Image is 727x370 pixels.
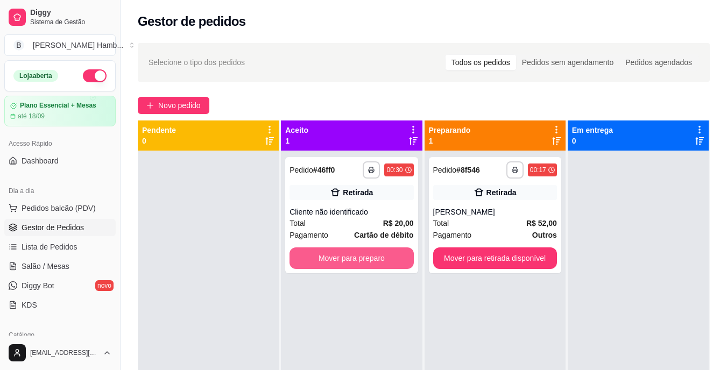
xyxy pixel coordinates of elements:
[516,55,619,70] div: Pedidos sem agendamento
[4,296,116,314] a: KDS
[619,55,698,70] div: Pedidos agendados
[30,18,111,26] span: Sistema de Gestão
[433,229,472,241] span: Pagamento
[386,166,403,174] div: 00:30
[22,203,96,214] span: Pedidos balcão (PDV)
[4,238,116,255] a: Lista de Pedidos
[285,125,308,136] p: Aceito
[4,182,116,200] div: Dia a dia
[18,112,45,120] article: até 18/09
[456,166,480,174] strong: # 8f546
[433,247,557,269] button: Mover para retirada disponível
[149,56,245,68] span: Selecione o tipo dos pedidos
[4,200,116,217] button: Pedidos balcão (PDV)
[290,229,328,241] span: Pagamento
[354,231,413,239] strong: Cartão de débito
[532,231,557,239] strong: Outros
[4,4,116,30] a: DiggySistema de Gestão
[30,8,111,18] span: Diggy
[4,258,116,275] a: Salão / Mesas
[433,207,557,217] div: [PERSON_NAME]
[572,136,613,146] p: 0
[4,219,116,236] a: Gestor de Pedidos
[530,166,546,174] div: 00:17
[343,187,373,198] div: Retirada
[13,70,58,82] div: Loja aberta
[22,241,77,252] span: Lista de Pedidos
[4,96,116,126] a: Plano Essencial + Mesasaté 18/09
[313,166,335,174] strong: # 46ff0
[290,217,306,229] span: Total
[138,13,246,30] h2: Gestor de pedidos
[158,99,201,111] span: Novo pedido
[429,125,471,136] p: Preparando
[429,136,471,146] p: 1
[33,40,123,51] div: [PERSON_NAME] Hamb ...
[22,300,37,310] span: KDS
[4,326,116,344] div: Catálogo
[4,277,116,294] a: Diggy Botnovo
[290,166,313,174] span: Pedido
[290,247,413,269] button: Mover para preparo
[433,217,449,229] span: Total
[4,340,116,366] button: [EMAIL_ADDRESS][DOMAIN_NAME]
[22,155,59,166] span: Dashboard
[4,135,116,152] div: Acesso Rápido
[572,125,613,136] p: Em entrega
[22,222,84,233] span: Gestor de Pedidos
[142,136,176,146] p: 0
[4,152,116,169] a: Dashboard
[83,69,107,82] button: Alterar Status
[285,136,308,146] p: 1
[22,261,69,272] span: Salão / Mesas
[383,219,414,227] strong: R$ 20,00
[446,55,516,70] div: Todos os pedidos
[138,97,209,114] button: Novo pedido
[146,102,154,109] span: plus
[486,187,517,198] div: Retirada
[20,102,96,110] article: Plano Essencial + Mesas
[30,348,98,357] span: [EMAIL_ADDRESS][DOMAIN_NAME]
[526,219,557,227] strong: R$ 52,00
[290,207,413,217] div: Cliente não identificado
[22,280,54,291] span: Diggy Bot
[433,166,457,174] span: Pedido
[142,125,176,136] p: Pendente
[13,40,24,51] span: B
[4,34,116,56] button: Select a team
